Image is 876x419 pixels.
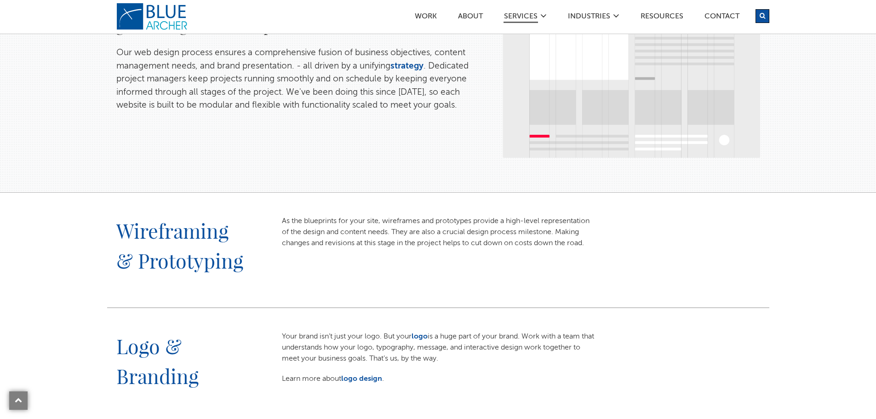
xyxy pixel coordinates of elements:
p: Our web design process ensures a comprehensive fusion of business objectives, content management ... [116,46,484,112]
p: Learn more about . [282,373,595,385]
a: logo [116,3,190,30]
a: strategy [390,62,424,70]
a: ABOUT [458,13,483,23]
a: logo design [341,375,382,383]
a: Resources [640,13,684,23]
a: logo [412,333,428,340]
a: SERVICES [504,13,538,23]
h2: Logo & Branding [116,331,246,409]
h2: Wireframing & Prototyping [116,216,246,293]
p: Your brand isn’t just your logo. But your is a huge part of your brand. Work with a team that und... [282,331,595,364]
p: As the blueprints for your site, wireframes and prototypes provide a high-level representation of... [282,216,595,249]
a: Industries [567,13,611,23]
a: Contact [704,13,740,23]
a: Work [414,13,437,23]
